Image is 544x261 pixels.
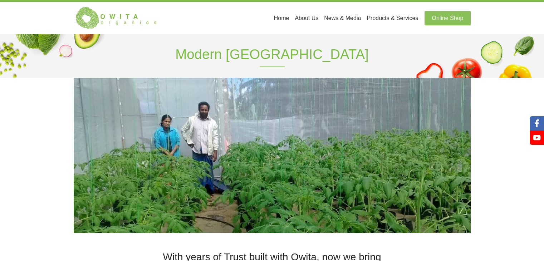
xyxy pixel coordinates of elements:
a: Home [271,11,292,25]
h1: Modern [GEOGRAPHIC_DATA] [74,34,471,78]
a: About Us [292,11,321,25]
a: Products & Services [364,11,421,25]
a: News & Media [321,11,364,25]
a: Online Shop [425,11,470,25]
img: Owita Organics Logo [74,6,160,30]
